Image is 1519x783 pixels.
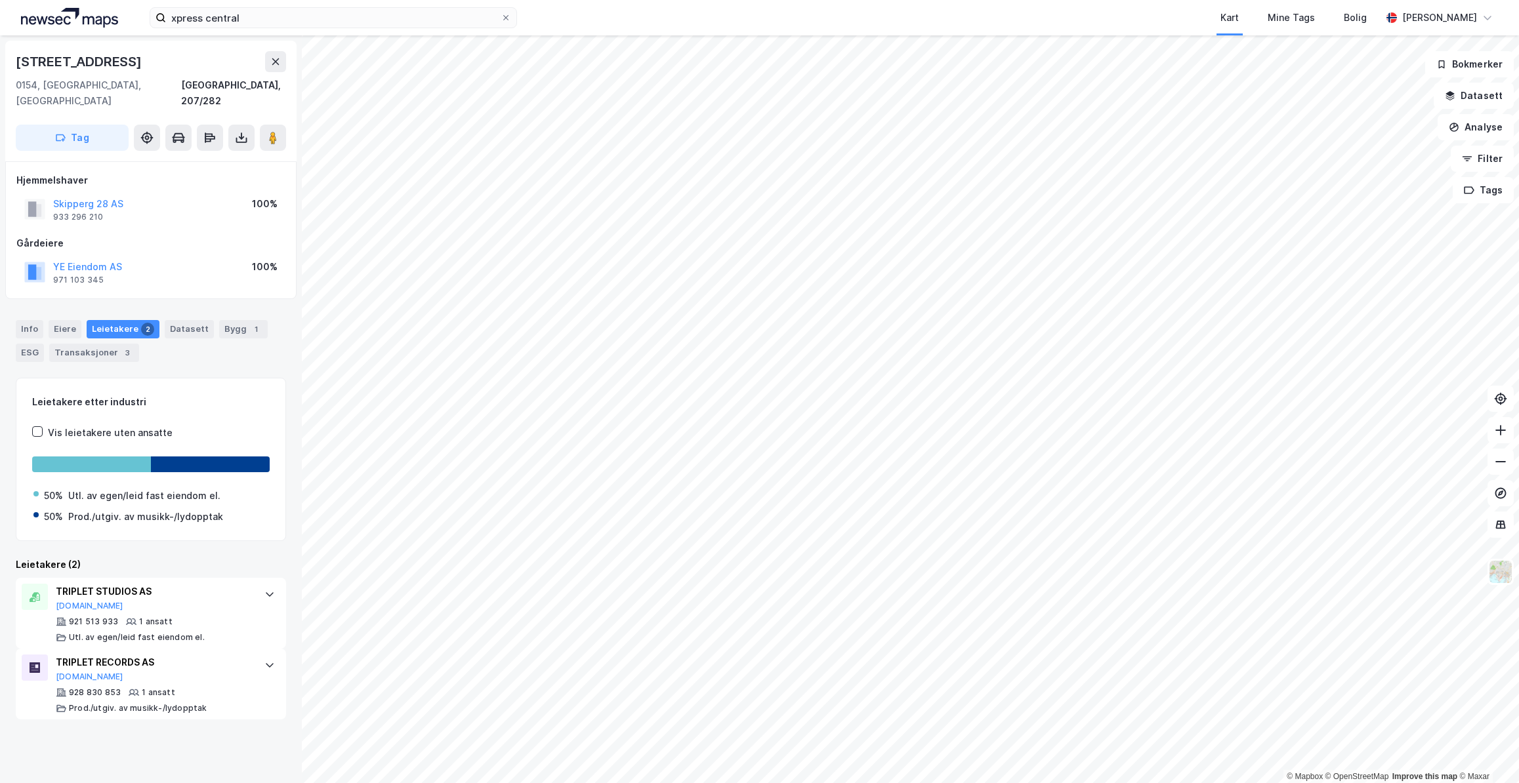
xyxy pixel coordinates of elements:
div: 50% [44,509,63,525]
div: TRIPLET RECORDS AS [56,654,251,670]
div: [STREET_ADDRESS] [16,51,144,72]
div: Vis leietakere uten ansatte [48,425,173,441]
div: [GEOGRAPHIC_DATA], 207/282 [181,77,286,109]
div: Gårdeiere [16,235,285,251]
div: Utl. av egen/leid fast eiendom el. [69,632,205,643]
div: Bygg [219,320,268,338]
div: Prod./utgiv. av musikk-/lydopptak [68,509,223,525]
button: Tag [16,125,129,151]
button: Filter [1451,146,1514,172]
div: 971 103 345 [53,275,104,285]
div: 1 ansatt [139,616,173,627]
div: 100% [252,259,278,275]
button: Datasett [1434,83,1514,109]
div: Datasett [165,320,214,338]
div: Leietakere [87,320,159,338]
div: Hjemmelshaver [16,172,285,188]
div: 0154, [GEOGRAPHIC_DATA], [GEOGRAPHIC_DATA] [16,77,181,109]
iframe: Chat Widget [1453,720,1519,783]
div: 933 296 210 [53,212,103,222]
div: Transaksjoner [49,344,139,362]
div: Eiere [49,320,81,338]
div: Kart [1220,10,1239,26]
div: ESG [16,344,44,362]
div: 921 513 933 [69,616,118,627]
button: [DOMAIN_NAME] [56,672,123,682]
button: Tags [1453,177,1514,203]
a: Improve this map [1392,772,1457,781]
div: Bolig [1344,10,1367,26]
img: Z [1488,559,1513,584]
div: Leietakere etter industri [32,394,270,410]
div: Info [16,320,43,338]
div: Mine Tags [1268,10,1315,26]
div: 1 [249,323,262,336]
div: TRIPLET STUDIOS AS [56,584,251,599]
div: 2 [141,323,154,336]
button: Bokmerker [1425,51,1514,77]
div: 50% [44,488,63,504]
div: Prod./utgiv. av musikk-/lydopptak [69,703,207,713]
a: Mapbox [1287,772,1323,781]
div: [PERSON_NAME] [1402,10,1477,26]
a: OpenStreetMap [1325,772,1389,781]
button: Analyse [1438,114,1514,140]
button: [DOMAIN_NAME] [56,601,123,611]
div: 928 830 853 [69,687,121,698]
div: Leietakere (2) [16,557,286,572]
div: 3 [121,346,134,359]
input: Søk på adresse, matrikkel, gårdeiere, leietakere eller personer [166,8,501,28]
img: logo.a4113a55bc3d86da70a041830d287a7e.svg [21,8,118,28]
div: Utl. av egen/leid fast eiendom el. [68,488,220,504]
div: 100% [252,196,278,212]
div: 1 ansatt [142,687,175,698]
